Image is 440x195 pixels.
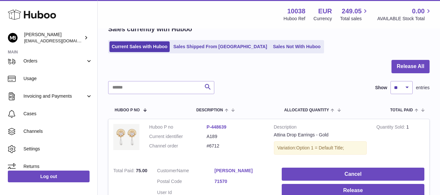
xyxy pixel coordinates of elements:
span: Option 1 = Default Title; [296,145,344,150]
dt: Huboo P no [149,124,206,130]
span: AVAILABLE Stock Total [377,16,432,22]
span: 0.00 [412,7,425,16]
span: Returns [23,163,92,170]
dt: Channel order [149,143,206,149]
a: 0.00 AVAILABLE Stock Total [377,7,432,22]
span: Orders [23,58,86,64]
a: Current Sales with Huboo [109,41,170,52]
span: entries [416,85,430,91]
strong: Quantity Sold [376,124,406,131]
span: Customer [157,168,177,173]
strong: Description [274,124,367,132]
a: [PERSON_NAME] [215,168,272,174]
dt: Name [157,168,214,175]
img: Attina_A189_MargotBardot.png [113,124,139,150]
span: Usage [23,76,92,82]
span: Total paid [390,108,413,112]
td: 1 [372,119,429,163]
a: Sales Not With Huboo [271,41,323,52]
strong: 10038 [287,7,305,16]
span: 75.00 [136,168,147,173]
div: Currency [314,16,332,22]
button: Release All [391,60,430,73]
dd: #6712 [206,143,264,149]
span: Cases [23,111,92,117]
label: Show [375,85,387,91]
img: hi@margotbardot.com [8,33,18,43]
strong: EUR [318,7,332,16]
span: 249.05 [342,7,362,16]
a: 249.05 Total sales [340,7,369,22]
span: ALLOCATED Quantity [284,108,329,112]
span: [EMAIL_ADDRESS][DOMAIN_NAME] [24,38,96,43]
a: Log out [8,171,90,182]
dt: Current identifier [149,133,206,140]
span: Description [196,108,223,112]
div: [PERSON_NAME] [24,32,83,44]
span: Huboo P no [115,108,140,112]
span: Total sales [340,16,369,22]
strong: Total Paid [113,168,136,175]
span: Channels [23,128,92,134]
div: Attina Drop Earrings - Gold [274,132,367,138]
dd: A189 [206,133,264,140]
div: Variation: [274,141,367,155]
div: Huboo Ref [284,16,305,22]
a: P-448639 [206,124,226,130]
span: Invoicing and Payments [23,93,86,99]
dt: Postal Code [157,178,214,186]
h2: Sales currently with Huboo [108,25,192,34]
button: Cancel [282,168,424,181]
a: Sales Shipped From [GEOGRAPHIC_DATA] [171,41,269,52]
span: Settings [23,146,92,152]
a: 71570 [215,178,272,185]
